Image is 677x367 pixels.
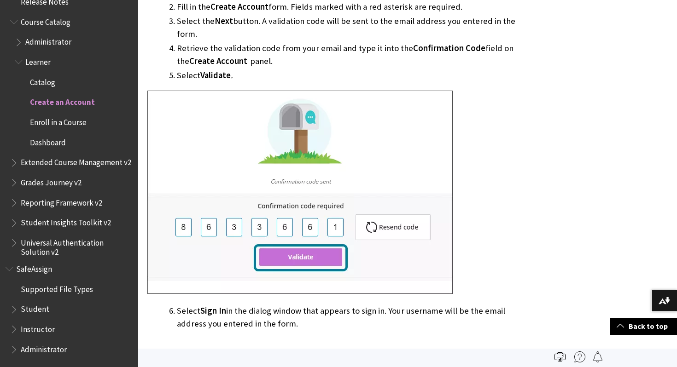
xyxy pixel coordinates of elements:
[177,0,531,13] li: Fill in the form. Fields marked with a red asterisk are required.
[30,95,95,107] span: Create an Account
[610,318,677,335] a: Back to top
[177,69,531,82] li: Select
[21,175,82,187] span: Grades Journey v2
[21,195,102,207] span: Reporting Framework v2
[16,261,52,274] span: SafeAssign
[554,351,566,362] img: Print
[200,305,226,316] span: Sign In
[21,321,55,334] span: Instructor
[592,351,603,362] img: Follow this page
[177,304,531,330] li: Select in the dialog window that appears to sign in. Your username will be the email address you ...
[25,54,51,67] span: Learner
[574,351,585,362] img: More help
[147,91,453,294] img: Course Catalog create account panel with Validate button highlighted in blue
[30,135,66,147] span: Dashboard
[177,15,531,40] li: Select the button. A validation code will be sent to the email address you entered in the form.
[21,281,93,294] span: Supported File Types
[21,215,111,228] span: Student Insights Toolkit v2
[25,34,71,47] span: Administrator
[21,342,67,354] span: Administrator
[231,70,233,80] span: .
[21,302,49,314] span: Student
[200,70,231,80] span: Validate
[215,16,233,26] span: Next
[21,14,70,27] span: Course Catalog
[189,56,247,66] span: Create Account
[30,115,87,127] span: Enroll in a Course
[210,1,268,12] span: Create Account
[21,235,132,257] span: Universal Authentication Solution v2
[413,43,485,53] span: Confirmation Code
[177,42,531,68] li: Retrieve the validation code from your email and type it into the field on the panel.
[30,75,55,87] span: Catalog
[21,155,131,167] span: Extended Course Management v2
[6,261,133,357] nav: Book outline for Blackboard SafeAssign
